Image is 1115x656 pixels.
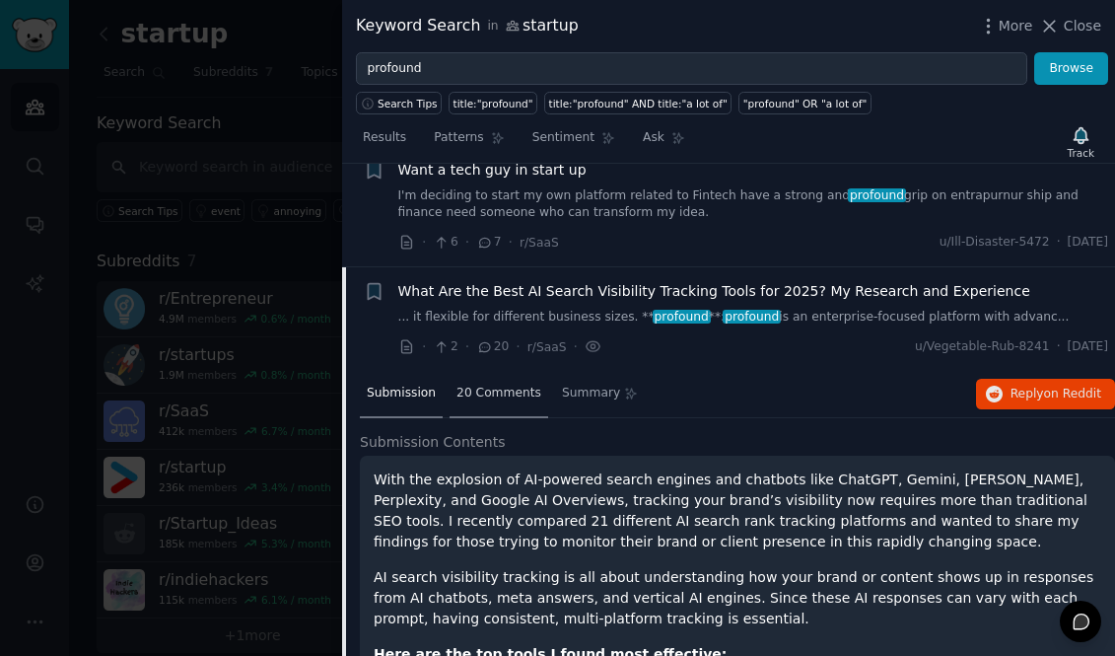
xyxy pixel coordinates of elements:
span: Close [1064,16,1101,36]
button: Track [1061,121,1101,163]
span: r/SaaS [520,236,559,250]
span: 6 [433,234,457,252]
span: Submission Contents [360,432,506,453]
span: on Reddit [1044,387,1101,401]
button: Close [1039,16,1101,36]
span: u/Vegetable-Rub-8241 [915,338,1050,356]
span: Sentiment [532,129,594,147]
a: "profound" OR "a lot of" [738,92,871,114]
a: I'm deciding to start my own platform related to Fintech have a strong andprofoundgrip on entrapu... [398,187,1109,222]
span: Submission [367,385,436,402]
span: Ask [643,129,664,147]
a: title:"profound" AND title:"a lot of" [544,92,732,114]
button: More [978,16,1033,36]
div: Track [1068,146,1094,160]
span: Reply [1010,386,1101,403]
span: · [422,336,426,357]
span: u/Ill-Disaster-5472 [940,234,1050,252]
input: Try a keyword related to your business [356,52,1027,86]
span: [DATE] [1068,338,1108,356]
span: 2 [433,338,457,356]
span: Search Tips [378,97,438,110]
button: Browse [1034,52,1108,86]
span: 7 [476,234,501,252]
a: Sentiment [525,122,622,163]
span: r/SaaS [527,340,567,354]
span: 20 [476,338,509,356]
span: profound [653,310,711,324]
span: Summary [562,385,620,402]
span: · [1057,338,1061,356]
span: [DATE] [1068,234,1108,252]
span: · [465,232,469,253]
span: in [487,18,498,36]
p: AI search visibility tracking is all about understanding how your brand or content shows up in re... [374,567,1101,629]
a: What Are the Best AI Search Visibility Tracking Tools for 2025? My Research and Experience [398,281,1030,302]
span: · [422,232,426,253]
div: title:"profound" [453,97,533,110]
span: · [516,336,520,357]
span: profound [848,188,906,202]
a: Patterns [427,122,511,163]
span: · [573,336,577,357]
span: · [465,336,469,357]
div: "profound" OR "a lot of" [743,97,868,110]
a: ... it flexible for different business sizes. **profound**:profoundis an enterprise-focused platf... [398,309,1109,327]
span: Results [363,129,406,147]
span: 20 Comments [456,385,541,402]
div: Keyword Search startup [356,14,579,38]
a: Results [356,122,413,163]
p: With the explosion of AI-powered search engines and chatbots like ChatGPT, Gemini, [PERSON_NAME],... [374,470,1101,552]
span: · [509,232,513,253]
a: Ask [636,122,692,163]
div: title:"profound" AND title:"a lot of" [549,97,728,110]
span: profound [723,310,781,324]
a: title:"profound" [449,92,537,114]
a: Want a tech guy in start up [398,160,587,181]
button: Replyon Reddit [976,379,1115,410]
span: · [1057,234,1061,252]
button: Search Tips [356,92,442,114]
span: Patterns [434,129,483,147]
span: More [999,16,1033,36]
